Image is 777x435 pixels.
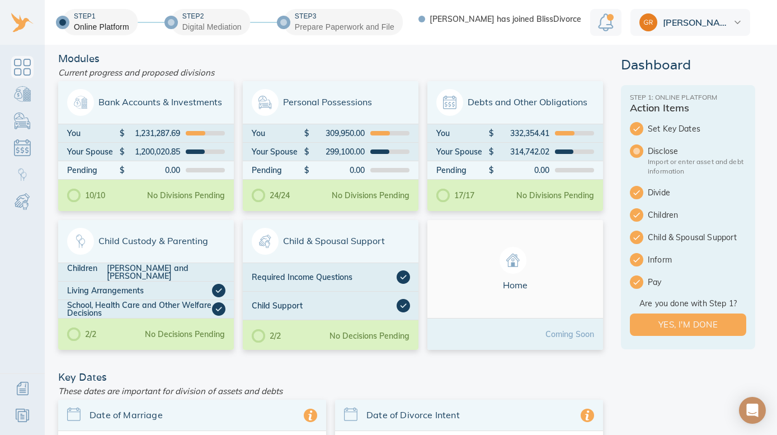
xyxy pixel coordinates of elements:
[252,329,281,343] div: 2/2
[67,284,212,297] div: Living Arrangements
[489,129,495,137] div: $
[489,148,495,156] div: $
[252,189,290,202] div: 24/24
[663,18,731,27] span: [PERSON_NAME]
[252,299,397,312] div: Child Support
[295,21,394,32] div: Prepare Paperwork and File
[436,189,474,202] div: 17/17
[648,209,746,221] span: Children
[495,166,549,174] div: 0.00
[495,148,549,156] div: 314,742.02
[67,264,107,280] div: Children
[67,89,225,116] span: Bank Accounts & Investments
[120,166,125,174] div: $
[67,129,120,137] div: You
[648,277,746,288] span: Pay
[639,13,657,31] img: 9f1c3e572e8169d7b9fba609975e2620
[54,54,608,64] div: Modules
[67,228,225,255] span: Child Custody & Parenting
[310,166,365,174] div: 0.00
[11,83,34,105] a: Bank Accounts & Investments
[11,404,34,427] a: Resources
[120,129,125,137] div: $
[74,21,129,32] div: Online Platform
[67,189,105,202] div: 10/10
[545,330,594,338] div: Coming Soon
[11,377,34,400] a: Additional Information
[120,148,125,156] div: $
[11,110,34,132] a: Personal Possessions
[295,12,394,21] div: Step 3
[54,64,608,81] div: Current progress and proposed divisions
[310,129,365,137] div: 309,950.00
[310,148,365,156] div: 299,100.00
[182,21,242,32] div: Digital Mediation
[366,409,581,422] span: Date of Divorce Intent
[516,191,594,199] div: No Divisions Pending
[67,148,120,156] div: Your Spouse
[147,191,225,199] div: No Divisions Pending
[621,58,755,72] div: Dashboard
[54,372,608,382] div: Key Dates
[598,13,614,31] img: Notification
[630,298,746,309] span: Are you done with Step 1?
[436,247,594,291] span: Home
[125,166,180,174] div: 0.00
[648,232,746,243] span: Child & Spousal Support
[252,228,409,255] span: Child & Spousal Support
[11,137,34,159] a: Debts & Obligations
[252,166,304,174] div: Pending
[243,81,418,211] a: Personal PossessionsYou$309,950.00Your Spouse$299,100.00Pending$0.0024/24No Divisions Pending
[630,103,746,113] div: Action Items
[436,166,489,174] div: Pending
[304,166,310,174] div: $
[436,129,489,137] div: You
[304,148,310,156] div: $
[107,264,225,280] div: [PERSON_NAME] and [PERSON_NAME]
[436,148,489,156] div: Your Spouse
[58,220,234,350] a: Child Custody & ParentingChildren[PERSON_NAME] and [PERSON_NAME]Living ArrangementsSchool, Health...
[648,317,728,332] span: Yes, I'm done
[182,12,242,21] div: Step 2
[648,157,746,176] p: Import or enter asset and debt information
[90,409,304,422] span: Date of Marriage
[329,332,409,340] div: No Decisions Pending
[648,254,746,265] span: Inform
[67,301,212,317] div: School, Health Care and Other Welfare Decisions
[430,15,581,23] span: [PERSON_NAME] has joined BlissDivorce
[648,123,746,134] span: Set Key Dates
[427,81,603,211] a: Debts and Other ObligationsYou$332,354.41Your Spouse$314,742.02Pending$0.0017/17No Divisions Pending
[734,21,741,24] img: dropdown.svg
[58,81,234,211] a: Bank Accounts & InvestmentsYou$1,231,287.69Your Spouse$1,200,020.85Pending$0.0010/10No Divisions ...
[67,166,120,174] div: Pending
[252,89,409,116] span: Personal Possessions
[648,146,746,157] span: Disclose
[427,220,603,350] a: HomeComing Soon
[648,187,746,198] span: Divide
[11,163,34,186] a: Child Custody & Parenting
[74,12,129,21] div: Step 1
[11,56,34,78] a: Dashboard
[495,129,549,137] div: 332,354.41
[304,129,310,137] div: $
[739,397,766,424] div: Open Intercom Messenger
[54,382,608,400] div: These dates are important for division of assets and debts
[252,148,304,156] div: Your Spouse
[630,314,746,336] button: Yes, I'm done
[489,166,495,174] div: $
[125,148,180,156] div: 1,200,020.85
[436,89,594,116] span: Debts and Other Obligations
[243,220,418,350] a: Child & Spousal SupportRequired Income QuestionsChild Support2/2No Decisions Pending
[630,94,746,101] div: Step 1: Online Platform
[145,330,225,338] div: No Decisions Pending
[67,328,96,341] div: 2/2
[125,129,180,137] div: 1,231,287.69
[252,129,304,137] div: You
[11,190,34,213] a: Child & Spousal Support
[332,191,409,199] div: No Divisions Pending
[252,270,397,284] div: Required Income Questions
